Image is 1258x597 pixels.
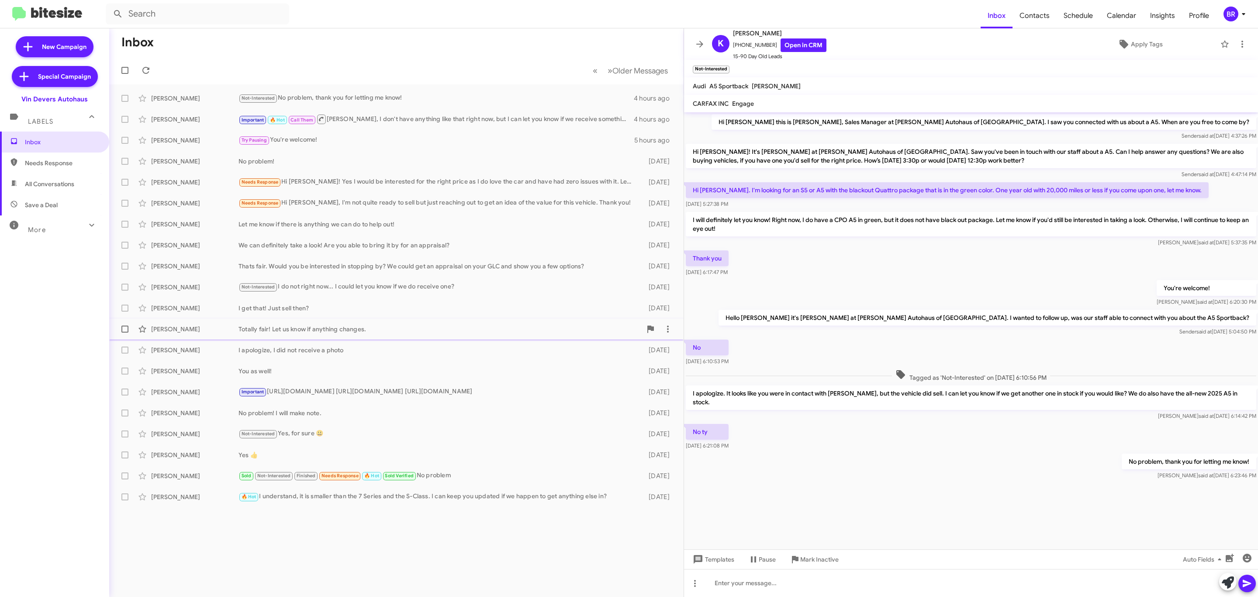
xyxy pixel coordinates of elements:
div: I do not right now... I could let you know if we do receive one? [238,282,637,292]
span: Not-Interested [242,95,275,101]
div: I apologize, I did not receive a photo [238,346,637,354]
p: I apologize. It looks like you were in contact with [PERSON_NAME], but the vehicle did sell. I ca... [686,385,1256,410]
span: [PHONE_NUMBER] [733,38,826,52]
span: 🔥 Hot [364,473,379,479]
div: [PERSON_NAME] [151,472,238,480]
a: Schedule [1057,3,1100,28]
span: Important [242,389,264,395]
div: No problem! [238,157,637,166]
button: Next [602,62,673,80]
div: [PERSON_NAME] [151,220,238,229]
a: Profile [1182,3,1216,28]
span: Engage [732,100,754,108]
span: Templates [691,552,734,567]
div: You as well! [238,367,637,375]
span: CARFAX INC [693,100,729,108]
h1: Inbox [121,35,154,49]
span: [DATE] 5:27:38 PM [686,201,728,207]
span: Inbox [25,138,99,146]
div: You're welcome! [238,135,634,145]
span: Needs Response [242,200,279,206]
div: [DATE] [637,304,677,312]
span: Sold Verified [385,473,414,479]
button: Apply Tags [1064,36,1216,52]
span: Not-Interested [242,431,275,437]
span: said at [1199,239,1214,246]
span: Sender [DATE] 5:04:50 PM [1179,328,1256,335]
span: Needs Response [25,159,99,167]
div: [DATE] [637,409,677,417]
div: Yes 👍 [238,451,637,459]
p: You're welcome! [1157,280,1256,296]
span: Older Messages [612,66,668,76]
p: Hello [PERSON_NAME] it's [PERSON_NAME] at [PERSON_NAME] Autohaus of [GEOGRAPHIC_DATA]. I wanted t... [719,310,1256,326]
span: Auto Fields [1183,552,1225,567]
span: New Campaign [42,42,86,51]
a: Open in CRM [781,38,826,52]
a: Inbox [981,3,1013,28]
button: Mark Inactive [783,552,846,567]
span: [DATE] 6:21:08 PM [686,442,729,449]
div: [PERSON_NAME] [151,409,238,417]
div: 5 hours ago [634,136,677,145]
span: Labels [28,118,53,125]
p: Hi [PERSON_NAME]. I'm looking for an S5 or A5 with the blackout Quattro package that is in the gr... [686,182,1209,198]
span: Calendar [1100,3,1143,28]
button: Auto Fields [1176,552,1232,567]
div: [PERSON_NAME] [151,262,238,271]
span: said at [1197,298,1213,305]
span: 15-90 Day Old Leads [733,52,826,61]
div: [DATE] [637,493,677,501]
div: [DATE] [637,430,677,438]
span: Needs Response [321,473,359,479]
p: Hi [PERSON_NAME]! It's [PERSON_NAME] at [PERSON_NAME] Autohaus of [GEOGRAPHIC_DATA]. Saw you've b... [686,144,1256,168]
span: Sender [DATE] 4:47:14 PM [1182,171,1256,177]
span: said at [1199,132,1214,139]
div: [PERSON_NAME] [151,283,238,292]
div: [PERSON_NAME] [151,388,238,396]
span: said at [1196,328,1212,335]
div: [PERSON_NAME] [151,451,238,459]
a: Special Campaign [12,66,98,87]
div: [DATE] [637,262,677,271]
span: Tagged as 'Not-Interested' on [DATE] 6:10:56 PM [892,369,1050,382]
div: I get that! Just sell then? [238,304,637,312]
span: » [608,65,612,76]
p: Hi [PERSON_NAME] this is [PERSON_NAME], Sales Manager at [PERSON_NAME] Autohaus of [GEOGRAPHIC_DA... [712,114,1256,130]
span: K [718,37,724,51]
div: [PERSON_NAME] [151,94,238,103]
button: Templates [684,552,741,567]
span: Special Campaign [38,72,91,81]
span: said at [1199,171,1214,177]
a: New Campaign [16,36,93,57]
div: [DATE] [637,157,677,166]
div: Hi [PERSON_NAME]! Yes I would be interested for the right price as I do love the car and have had... [238,177,637,187]
div: Totally fair! Let us know if anything changes. [238,325,642,333]
div: [DATE] [637,241,677,250]
div: [DATE] [637,472,677,480]
div: [PERSON_NAME] [151,115,238,124]
div: Let me know if there is anything we can do to help out! [238,220,637,229]
span: Pause [759,552,776,567]
div: [PERSON_NAME] [151,346,238,354]
div: [URL][DOMAIN_NAME] [URL][DOMAIN_NAME] [URL][DOMAIN_NAME] [238,387,637,397]
span: Save a Deal [25,201,58,209]
div: [PERSON_NAME] [151,325,238,333]
span: Sold [242,473,252,479]
div: Vin Devers Autohaus [21,95,88,104]
span: Try Pausing [242,137,267,143]
div: BR [1223,7,1238,21]
div: [PERSON_NAME], I don't have anything like that right now, but I can let you know if we receive so... [238,114,634,125]
div: [DATE] [637,346,677,354]
input: Search [106,3,289,24]
button: BR [1216,7,1248,21]
div: [DATE] [637,451,677,459]
span: [DATE] 6:10:53 PM [686,358,729,364]
nav: Page navigation example [588,62,673,80]
a: Insights [1143,3,1182,28]
div: No problem! I will make note. [238,409,637,417]
span: 🔥 Hot [242,494,256,500]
